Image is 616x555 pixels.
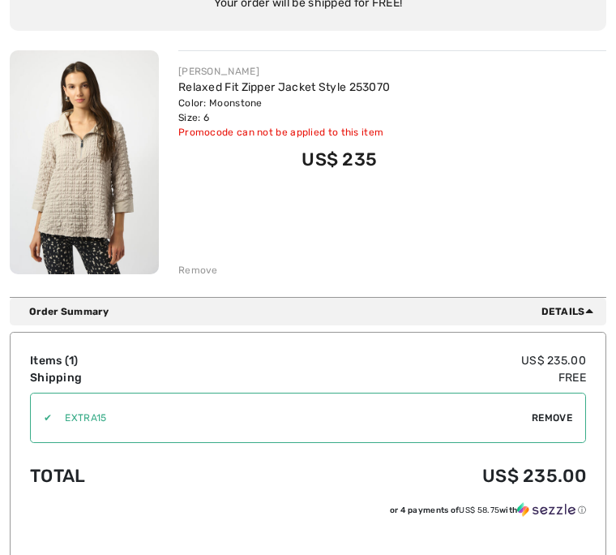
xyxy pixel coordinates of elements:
td: Items ( ) [30,353,224,370]
img: Relaxed Fit Zipper Jacket Style 253070 [10,51,159,275]
td: Shipping [30,370,224,387]
div: [PERSON_NAME] [178,65,390,80]
span: Remove [532,411,572,426]
input: Promo code [52,394,532,443]
td: US$ 235.00 [224,353,586,370]
div: or 4 payments of with [390,503,586,518]
span: US$ 235 [302,149,377,171]
div: ✔ [31,411,52,426]
td: Total [30,450,224,503]
span: 1 [69,355,74,368]
td: US$ 235.00 [224,450,586,503]
div: Color: Moonstone Size: 6 [178,97,390,126]
div: Order Summary [29,305,600,320]
td: Free [224,370,586,387]
img: Sezzle [517,503,575,518]
a: Relaxed Fit Zipper Jacket Style 253070 [178,81,390,95]
span: US$ 58.75 [459,506,499,516]
div: Remove [178,264,218,278]
span: Details [541,305,600,320]
div: or 4 payments ofUS$ 58.75withSezzle Click to learn more about Sezzle [30,503,586,524]
div: Promocode can not be applied to this item [178,126,390,140]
